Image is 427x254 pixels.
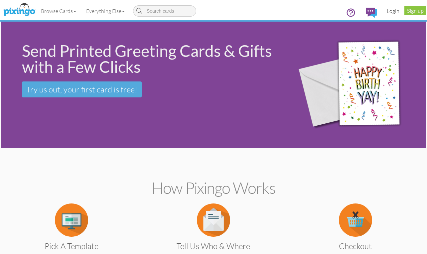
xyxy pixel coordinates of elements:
h3: Tell us Who & Where [159,242,268,250]
img: item.alt [339,203,372,237]
img: comments.svg [366,8,377,18]
a: Try us out, your first card is free! [22,81,142,97]
a: Sign up [404,6,426,15]
img: item.alt [55,203,88,237]
div: Send Printed Greeting Cards & Gifts with a Few Clicks [22,43,279,75]
a: Browse Cards [36,3,81,19]
img: pixingo logo [2,2,37,18]
a: Login [382,3,404,19]
h3: Pick a Template [17,242,126,250]
h2: How Pixingo works [12,179,415,197]
span: Try us out, your first card is free! [26,84,137,94]
img: 942c5090-71ba-4bfc-9a92-ca782dcda692.png [288,23,425,147]
img: item.alt [197,203,230,237]
input: Search cards [133,5,196,17]
h3: Checkout [301,242,410,250]
a: Everything Else [81,3,130,19]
